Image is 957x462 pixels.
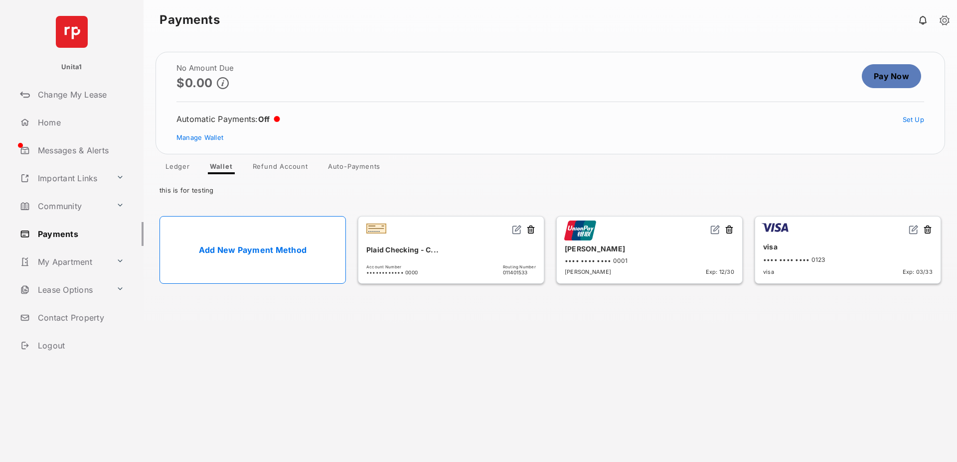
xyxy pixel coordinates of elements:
[159,216,346,284] a: Add New Payment Method
[158,162,198,174] a: Ledger
[503,264,536,269] span: Routing Number
[16,306,144,330] a: Contact Property
[176,114,280,124] div: Automatic Payments :
[903,268,933,275] span: Exp: 03/33
[176,64,234,72] h2: No Amount Due
[202,162,241,174] a: Wallet
[565,257,734,264] div: •••• •••• •••• 0001
[144,174,957,202] div: this is for testing
[16,278,112,302] a: Lease Options
[16,222,144,246] a: Payments
[366,269,418,275] span: •••••••••••• 0000
[56,16,88,48] img: svg+xml;base64,PHN2ZyB4bWxucz0iaHR0cDovL3d3dy53My5vcmcvMjAwMC9zdmciIHdpZHRoPSI2NCIgaGVpZ2h0PSI2NC...
[503,269,536,275] span: 011401533
[565,268,611,275] span: [PERSON_NAME]
[763,238,933,255] div: visa
[16,166,112,190] a: Important Links
[245,162,316,174] a: Refund Account
[159,14,220,26] strong: Payments
[16,111,144,134] a: Home
[565,240,734,257] div: [PERSON_NAME]
[16,334,144,357] a: Logout
[16,194,112,218] a: Community
[16,250,112,274] a: My Apartment
[16,83,144,107] a: Change My Lease
[176,133,223,141] a: Manage Wallet
[366,241,536,258] div: Plaid Checking - C...
[366,264,418,269] span: Account Number
[763,256,933,263] div: •••• •••• •••• 0123
[909,225,919,234] img: svg+xml;base64,PHN2ZyB2aWV3Qm94PSIwIDAgMjQgMjQiIHdpZHRoPSIxNiIgaGVpZ2h0PSIxNiIgZmlsbD0ibm9uZSIgeG...
[903,115,925,123] a: Set Up
[710,225,720,234] img: svg+xml;base64,PHN2ZyB2aWV3Qm94PSIwIDAgMjQgMjQiIHdpZHRoPSIxNiIgaGVpZ2h0PSIxNiIgZmlsbD0ibm9uZSIgeG...
[258,115,270,124] span: Off
[61,62,82,72] p: Unita1
[706,268,734,275] span: Exp: 12/30
[16,138,144,162] a: Messages & Alerts
[176,76,213,90] p: $0.00
[512,225,522,234] img: svg+xml;base64,PHN2ZyB2aWV3Qm94PSIwIDAgMjQgMjQiIHdpZHRoPSIxNiIgaGVpZ2h0PSIxNiIgZmlsbD0ibm9uZSIgeG...
[763,268,774,275] span: visa
[320,162,388,174] a: Auto-Payments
